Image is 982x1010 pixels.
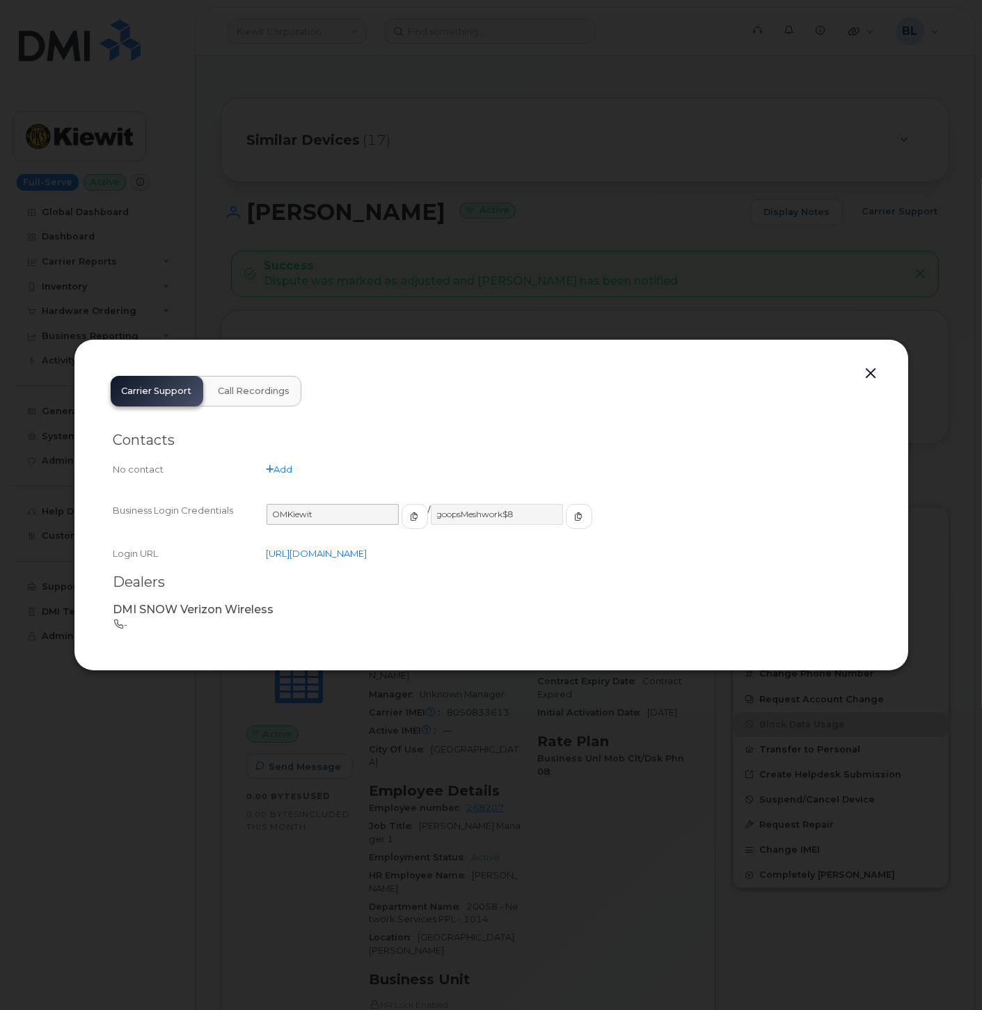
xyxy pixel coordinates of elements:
[219,386,290,397] span: Call Recordings
[402,504,428,529] button: copy to clipboard
[267,504,869,542] div: /
[113,547,267,560] div: Login URL
[113,602,869,618] p: DMI SNOW Verizon Wireless
[113,463,267,476] div: No contact
[921,949,972,1000] iframe: Messenger Launcher
[113,432,869,449] h2: Contacts
[113,574,869,591] h2: Dealers
[113,618,869,631] p: -
[267,464,293,475] a: Add
[267,548,367,559] a: [URL][DOMAIN_NAME]
[566,504,592,529] button: copy to clipboard
[113,504,267,542] div: Business Login Credentials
